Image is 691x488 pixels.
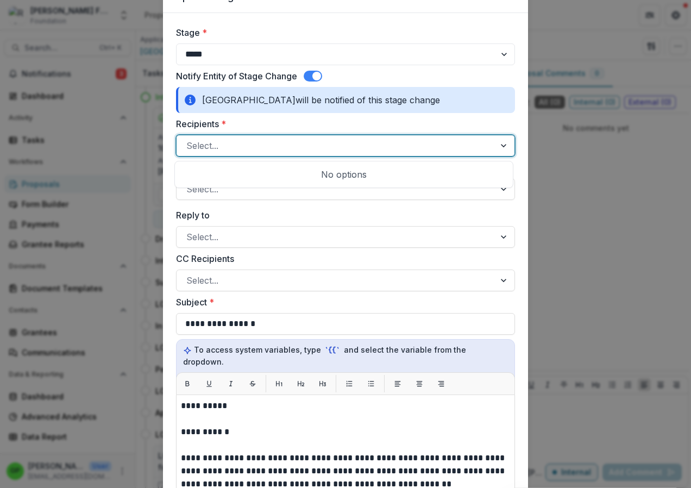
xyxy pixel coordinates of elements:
label: Reply to [176,209,508,222]
label: Stage [176,26,508,39]
button: H1 [271,375,288,392]
label: Subject [176,296,508,309]
button: Italic [222,375,240,392]
button: Align right [432,375,450,392]
button: List [362,375,380,392]
button: Strikethrough [244,375,261,392]
button: List [341,375,358,392]
div: No options [177,164,511,185]
button: Underline [200,375,218,392]
label: Recipients [176,117,508,130]
button: Align left [389,375,406,392]
button: Align center [411,375,428,392]
code: `{{` [323,345,342,356]
p: To access system variables, type and select the variable from the dropdown. [183,344,508,367]
div: [GEOGRAPHIC_DATA] will be notified of this stage change [176,87,515,113]
label: CC Recipients [176,252,508,265]
button: H3 [314,375,331,392]
button: H2 [292,375,310,392]
label: Notify Entity of Stage Change [176,70,297,83]
button: Bold [179,375,196,392]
